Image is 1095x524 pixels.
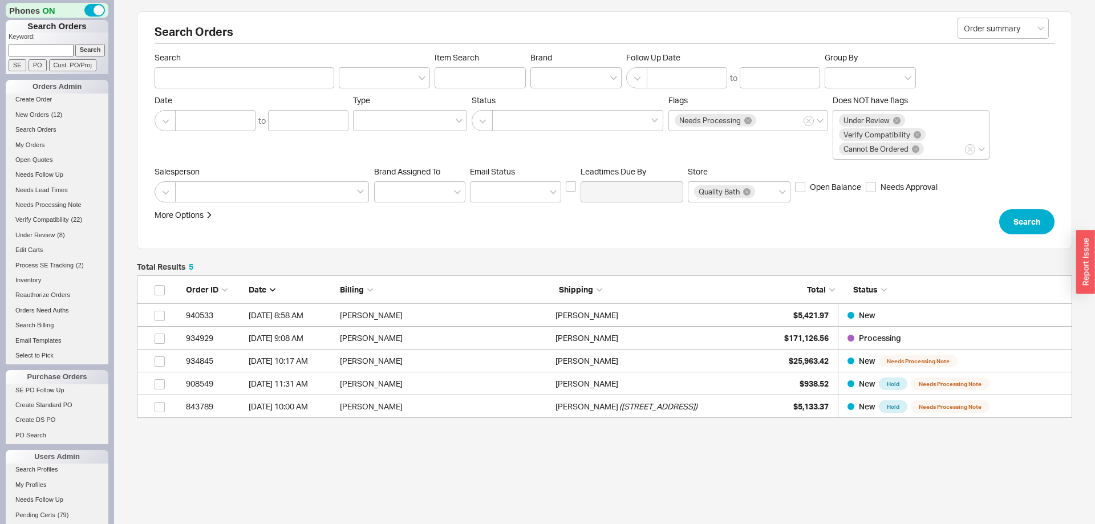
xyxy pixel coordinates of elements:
span: Date [155,95,348,105]
div: 9/19/25 8:58 AM [249,304,334,327]
span: ( 8 ) [57,231,64,238]
span: Type [353,95,370,105]
span: Group By [825,52,858,62]
div: Shipping [559,284,772,295]
a: Edit Carts [6,244,108,256]
div: Date [249,284,334,295]
div: Status [844,284,1066,295]
div: Purchase Orders [6,370,108,384]
span: $5,421.97 [793,310,829,320]
span: Quality Bath [699,188,740,196]
h5: Total Results [137,263,193,271]
a: New Orders(12) [6,109,108,121]
a: Search Billing [6,319,108,331]
a: PO Search [6,429,108,441]
span: Leadtimes Due By [581,166,683,177]
span: Search [1013,215,1040,229]
div: [PERSON_NAME] [555,327,618,350]
span: Cannot Be Ordered [843,145,909,153]
a: Inventory [6,274,108,286]
span: $25,963.42 [789,356,829,365]
span: ( 2 ) [76,262,83,269]
div: [PERSON_NAME] [555,372,618,395]
span: Needs Follow Up [15,496,63,503]
div: Orders Admin [6,80,108,94]
input: Cust. PO/Proj [49,59,96,71]
div: Billing [340,284,553,295]
a: Search Orders [6,124,108,136]
div: [PERSON_NAME] [555,395,618,418]
input: Store [757,185,765,198]
div: 9/12/25 10:17 AM [249,350,334,372]
button: More Options [155,209,213,221]
a: SE PO Follow Up [6,384,108,396]
button: Search [999,209,1055,234]
input: Type [359,114,367,127]
a: Create DS PO [6,414,108,426]
span: Process SE Tracking [15,262,74,269]
span: Shipping [559,285,593,294]
span: New [859,356,875,365]
span: 5 [189,262,193,271]
a: Needs Processing Note [6,199,108,211]
a: Needs Follow Up [6,169,108,181]
svg: open menu [454,190,461,194]
input: Select... [958,18,1049,39]
a: Create Standard PO [6,399,108,411]
div: Total [778,284,835,295]
span: ON [42,5,55,17]
h2: Search Orders [155,26,1055,44]
span: New [859,401,875,411]
div: to [258,115,266,127]
a: Needs Lead Times [6,184,108,196]
span: Billing [340,285,364,294]
span: Salesperson [155,166,370,177]
svg: open menu [419,76,425,80]
div: [PERSON_NAME] [340,327,550,350]
div: [PERSON_NAME] [555,304,618,327]
div: 908549 [186,372,243,395]
div: 843789 [186,395,243,418]
span: $938.52 [800,379,829,388]
span: Under Review [15,231,55,238]
svg: open menu [905,76,911,80]
span: Needs Processing Note [879,355,958,367]
span: Verify Compatibility [15,216,69,223]
a: My Orders [6,139,108,151]
div: [PERSON_NAME] [340,350,550,372]
span: ( 12 ) [51,111,63,118]
a: 908549[DATE] 11:31 AM[PERSON_NAME][PERSON_NAME]$938.52New HoldNeeds Processing Note [137,372,1072,395]
div: [PERSON_NAME] [555,350,618,372]
div: 934845 [186,350,243,372]
div: Users Admin [6,450,108,464]
span: Em ​ ail Status [470,166,515,176]
span: Needs Processing Note [911,377,989,390]
span: Needs Approval [881,181,938,193]
a: 934929[DATE] 9:08 AM[PERSON_NAME][PERSON_NAME]$171,126.56Processing [137,327,1072,350]
div: Order ID [186,284,243,295]
a: Needs Follow Up [6,494,108,506]
a: Search Profiles [6,464,108,476]
a: 934845[DATE] 10:17 AM[PERSON_NAME][PERSON_NAME]$25,963.42New Needs Processing Note [137,350,1072,372]
div: 940533 [186,304,243,327]
a: Create Order [6,94,108,105]
span: Order ID [186,285,218,294]
span: $171,126.56 [784,333,829,343]
span: Needs Processing Note [15,201,82,208]
input: Item Search [435,67,526,88]
span: Search [155,52,334,63]
div: 9/16/25 9:08 AM [249,327,334,350]
a: Orders Need Auths [6,304,108,316]
span: Flags [668,95,688,105]
span: Hold [879,377,907,390]
span: $5,133.37 [793,401,829,411]
input: Open Balance [795,182,805,192]
span: Total [807,285,826,294]
span: Hold [879,400,907,413]
span: Does NOT have flags [833,95,908,105]
div: 934929 [186,327,243,350]
button: Flags [804,116,814,126]
div: [PERSON_NAME] [340,304,550,327]
span: Needs Follow Up [15,171,63,178]
input: Needs Approval [866,182,876,192]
